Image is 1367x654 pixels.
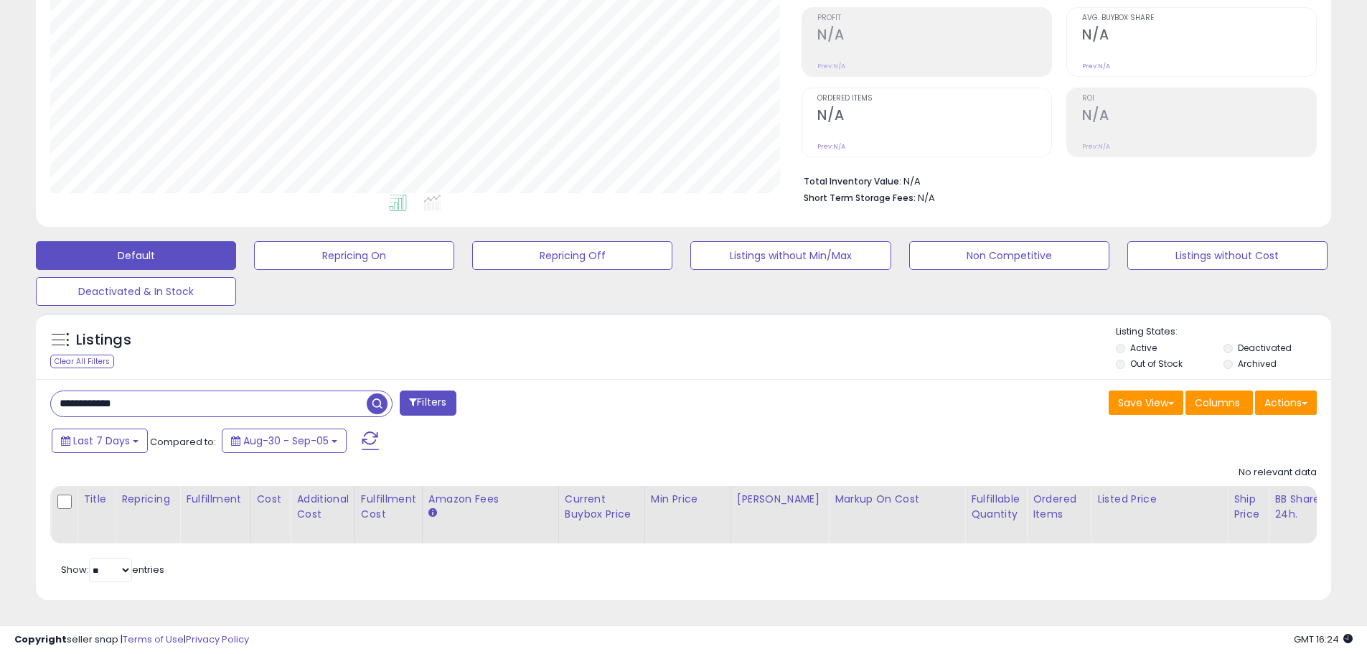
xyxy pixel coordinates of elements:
[186,632,249,646] a: Privacy Policy
[257,492,285,507] div: Cost
[737,492,822,507] div: [PERSON_NAME]
[36,277,236,306] button: Deactivated & In Stock
[83,492,109,507] div: Title
[61,563,164,576] span: Show: entries
[472,241,672,270] button: Repricing Off
[690,241,891,270] button: Listings without Min/Max
[36,241,236,270] button: Default
[1294,632,1353,646] span: 2025-09-13 16:24 GMT
[971,492,1020,522] div: Fulfillable Quantity
[1082,27,1316,46] h2: N/A
[254,241,454,270] button: Repricing On
[817,27,1051,46] h2: N/A
[243,434,329,448] span: Aug-30 - Sep-05
[817,95,1051,103] span: Ordered Items
[651,492,725,507] div: Min Price
[76,330,131,350] h5: Listings
[909,241,1109,270] button: Non Competitive
[14,633,249,647] div: seller snap | |
[121,492,174,507] div: Repricing
[1274,492,1327,522] div: BB Share 24h.
[1239,466,1317,480] div: No relevant data
[50,355,114,368] div: Clear All Filters
[817,14,1051,22] span: Profit
[1130,342,1157,354] label: Active
[835,492,959,507] div: Markup on Cost
[804,175,901,187] b: Total Inventory Value:
[1255,391,1317,415] button: Actions
[1082,107,1316,126] h2: N/A
[1082,142,1110,151] small: Prev: N/A
[817,142,845,151] small: Prev: N/A
[1033,492,1085,522] div: Ordered Items
[186,492,244,507] div: Fulfillment
[428,492,553,507] div: Amazon Fees
[73,434,130,448] span: Last 7 Days
[1238,358,1277,370] label: Archived
[428,507,437,520] small: Amazon Fees.
[1127,241,1328,270] button: Listings without Cost
[400,391,456,416] button: Filters
[296,492,349,522] div: Additional Cost
[565,492,639,522] div: Current Buybox Price
[1195,396,1240,410] span: Columns
[804,172,1306,189] li: N/A
[817,62,845,70] small: Prev: N/A
[1082,62,1110,70] small: Prev: N/A
[1130,358,1183,370] label: Out of Stock
[14,632,67,646] strong: Copyright
[1185,391,1253,415] button: Columns
[222,429,347,453] button: Aug-30 - Sep-05
[123,632,184,646] a: Terms of Use
[918,191,935,205] span: N/A
[1238,342,1292,354] label: Deactivated
[1082,14,1316,22] span: Avg. Buybox Share
[1116,325,1331,339] p: Listing States:
[817,107,1051,126] h2: N/A
[1109,391,1183,415] button: Save View
[361,492,416,522] div: Fulfillment Cost
[829,486,965,543] th: The percentage added to the cost of goods (COGS) that forms the calculator for Min & Max prices.
[150,435,216,449] span: Compared to:
[1082,95,1316,103] span: ROI
[804,192,916,204] b: Short Term Storage Fees:
[1097,492,1221,507] div: Listed Price
[1234,492,1262,522] div: Ship Price
[52,429,148,453] button: Last 7 Days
